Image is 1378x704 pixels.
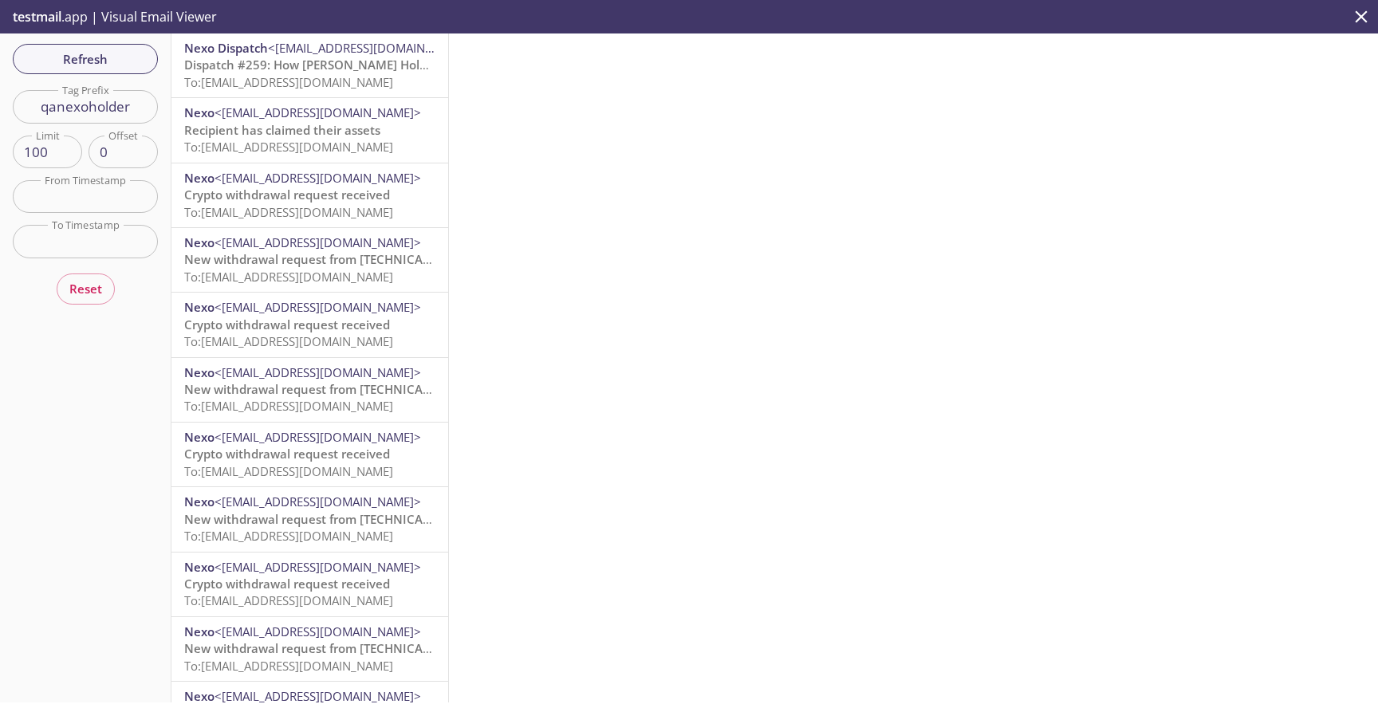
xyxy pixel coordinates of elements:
[171,487,448,551] div: Nexo<[EMAIL_ADDRESS][DOMAIN_NAME]>New withdrawal request from [TECHNICAL_ID] - [DATE] 14:06:09 (C...
[184,299,215,315] span: Nexo
[171,163,448,227] div: Nexo<[EMAIL_ADDRESS][DOMAIN_NAME]>Crypto withdrawal request receivedTo:[EMAIL_ADDRESS][DOMAIN_NAME]
[13,44,158,74] button: Refresh
[215,104,421,120] span: <[EMAIL_ADDRESS][DOMAIN_NAME]>
[215,364,421,380] span: <[EMAIL_ADDRESS][DOMAIN_NAME]>
[184,429,215,445] span: Nexo
[184,592,393,608] span: To: [EMAIL_ADDRESS][DOMAIN_NAME]
[171,33,448,97] div: Nexo Dispatch<[EMAIL_ADDRESS][DOMAIN_NAME]>Dispatch #259: How [PERSON_NAME] Hole tested Bitcoin a...
[184,463,393,479] span: To: [EMAIL_ADDRESS][DOMAIN_NAME]
[184,364,215,380] span: Nexo
[171,423,448,486] div: Nexo<[EMAIL_ADDRESS][DOMAIN_NAME]>Crypto withdrawal request receivedTo:[EMAIL_ADDRESS][DOMAIN_NAME]
[171,553,448,616] div: Nexo<[EMAIL_ADDRESS][DOMAIN_NAME]>Crypto withdrawal request receivedTo:[EMAIL_ADDRESS][DOMAIN_NAME]
[184,333,393,349] span: To: [EMAIL_ADDRESS][DOMAIN_NAME]
[184,187,390,203] span: Crypto withdrawal request received
[184,122,380,138] span: Recipient has claimed their assets
[215,234,421,250] span: <[EMAIL_ADDRESS][DOMAIN_NAME]>
[57,273,115,304] button: Reset
[215,299,421,315] span: <[EMAIL_ADDRESS][DOMAIN_NAME]>
[184,576,390,592] span: Crypto withdrawal request received
[184,446,390,462] span: Crypto withdrawal request received
[215,170,421,186] span: <[EMAIL_ADDRESS][DOMAIN_NAME]>
[215,688,421,704] span: <[EMAIL_ADDRESS][DOMAIN_NAME]>
[184,494,215,509] span: Nexo
[171,228,448,292] div: Nexo<[EMAIL_ADDRESS][DOMAIN_NAME]>New withdrawal request from [TECHNICAL_ID] - (CET)To:[EMAIL_ADD...
[184,251,490,267] span: New withdrawal request from [TECHNICAL_ID] - (CET)
[184,623,215,639] span: Nexo
[184,688,215,704] span: Nexo
[171,98,448,162] div: Nexo<[EMAIL_ADDRESS][DOMAIN_NAME]>Recipient has claimed their assetsTo:[EMAIL_ADDRESS][DOMAIN_NAME]
[184,269,393,285] span: To: [EMAIL_ADDRESS][DOMAIN_NAME]
[171,293,448,356] div: Nexo<[EMAIL_ADDRESS][DOMAIN_NAME]>Crypto withdrawal request receivedTo:[EMAIL_ADDRESS][DOMAIN_NAME]
[215,623,421,639] span: <[EMAIL_ADDRESS][DOMAIN_NAME]>
[26,49,145,69] span: Refresh
[69,278,102,299] span: Reset
[184,658,393,674] span: To: [EMAIL_ADDRESS][DOMAIN_NAME]
[184,74,393,90] span: To: [EMAIL_ADDRESS][DOMAIN_NAME]
[184,204,393,220] span: To: [EMAIL_ADDRESS][DOMAIN_NAME]
[184,317,390,332] span: Crypto withdrawal request received
[184,640,583,656] span: New withdrawal request from [TECHNICAL_ID] - [DATE] 14:04:04 (CET)
[268,40,474,56] span: <[EMAIL_ADDRESS][DOMAIN_NAME]>
[215,429,421,445] span: <[EMAIL_ADDRESS][DOMAIN_NAME]>
[184,234,215,250] span: Nexo
[184,40,268,56] span: Nexo Dispatch
[184,57,645,73] span: Dispatch #259: How [PERSON_NAME] Hole tested Bitcoin and boosted Ethereum
[13,8,61,26] span: testmail
[184,528,393,544] span: To: [EMAIL_ADDRESS][DOMAIN_NAME]
[215,494,421,509] span: <[EMAIL_ADDRESS][DOMAIN_NAME]>
[184,511,583,527] span: New withdrawal request from [TECHNICAL_ID] - [DATE] 14:06:09 (CET)
[184,104,215,120] span: Nexo
[215,559,421,575] span: <[EMAIL_ADDRESS][DOMAIN_NAME]>
[184,170,215,186] span: Nexo
[184,139,393,155] span: To: [EMAIL_ADDRESS][DOMAIN_NAME]
[184,559,215,575] span: Nexo
[171,617,448,681] div: Nexo<[EMAIL_ADDRESS][DOMAIN_NAME]>New withdrawal request from [TECHNICAL_ID] - [DATE] 14:04:04 (C...
[184,398,393,414] span: To: [EMAIL_ADDRESS][DOMAIN_NAME]
[184,381,583,397] span: New withdrawal request from [TECHNICAL_ID] - [DATE] 13:24:06 (CET)
[171,358,448,422] div: Nexo<[EMAIL_ADDRESS][DOMAIN_NAME]>New withdrawal request from [TECHNICAL_ID] - [DATE] 13:24:06 (C...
